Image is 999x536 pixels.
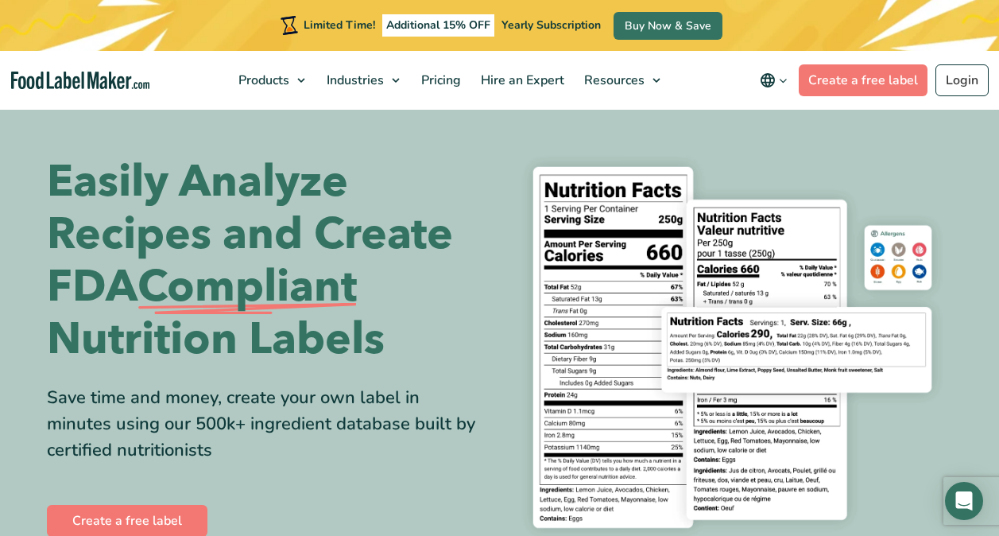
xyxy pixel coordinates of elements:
a: Buy Now & Save [614,12,722,40]
span: Hire an Expert [476,72,566,89]
a: Hire an Expert [471,51,571,110]
a: Pricing [412,51,467,110]
a: Industries [317,51,408,110]
span: Industries [322,72,385,89]
span: Additional 15% OFF [382,14,494,37]
a: Create a free label [799,64,927,96]
div: Open Intercom Messenger [945,482,983,520]
div: Save time and money, create your own label in minutes using our 500k+ ingredient database built b... [47,385,488,464]
span: Resources [579,72,646,89]
a: Products [229,51,313,110]
h1: Easily Analyze Recipes and Create FDA Nutrition Labels [47,156,488,366]
span: Pricing [416,72,463,89]
span: Yearly Subscription [501,17,601,33]
span: Products [234,72,291,89]
span: Limited Time! [304,17,375,33]
a: Login [935,64,989,96]
a: Resources [575,51,668,110]
span: Compliant [137,261,357,313]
